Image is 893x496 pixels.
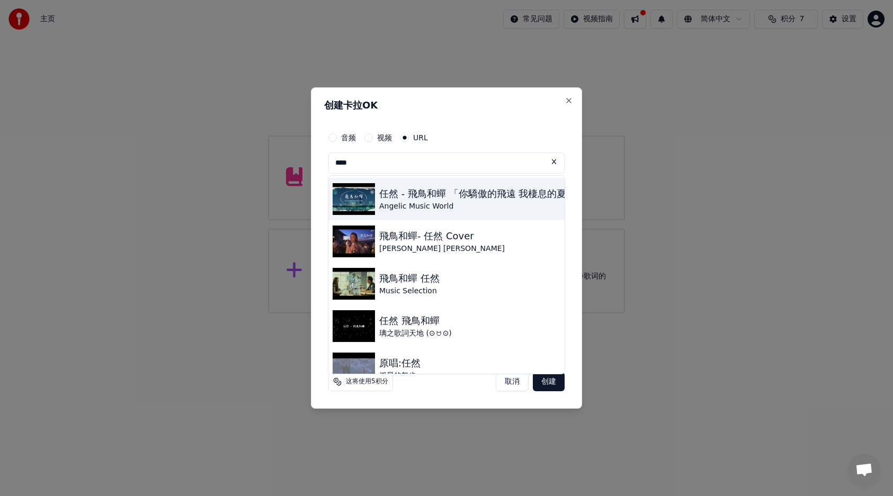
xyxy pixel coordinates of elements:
div: 璃之歌詞天地 (⊙ꇴ⊙) [379,328,452,339]
div: [PERSON_NAME] [PERSON_NAME] [379,244,505,254]
label: URL [413,134,428,141]
button: 取消 [496,372,529,391]
div: 任然 飛鳥和蟬 [379,313,452,328]
img: 原唱:任然 [333,353,375,384]
button: 创建 [533,372,565,391]
label: 音频 [341,134,356,141]
img: 飛鳥和蟬- 任然 Cover [333,226,375,257]
div: 原唱:任然 [379,356,421,371]
img: 飛鳥和蟬 任然 [333,268,375,300]
div: 任然 - 飛鳥和蟬 「你驕傲的飛遠 我棲息的夏天」♪ [379,186,592,201]
div: Angelic Music World [379,201,592,212]
label: 视频 [377,134,392,141]
div: 摇晃的舞步 [379,371,421,381]
img: 任然 飛鳥和蟬 [333,310,375,342]
span: 这将使用5积分 [346,377,388,386]
div: 飛鳥和蟬- 任然 Cover [379,229,505,244]
img: 任然 - 飛鳥和蟬 「你驕傲的飛遠 我棲息的夏天」♪ [333,183,375,215]
h2: 创建卡拉OK [324,101,569,110]
div: Music Selection [379,286,440,296]
div: 飛鳥和蟬 任然 [379,271,440,286]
